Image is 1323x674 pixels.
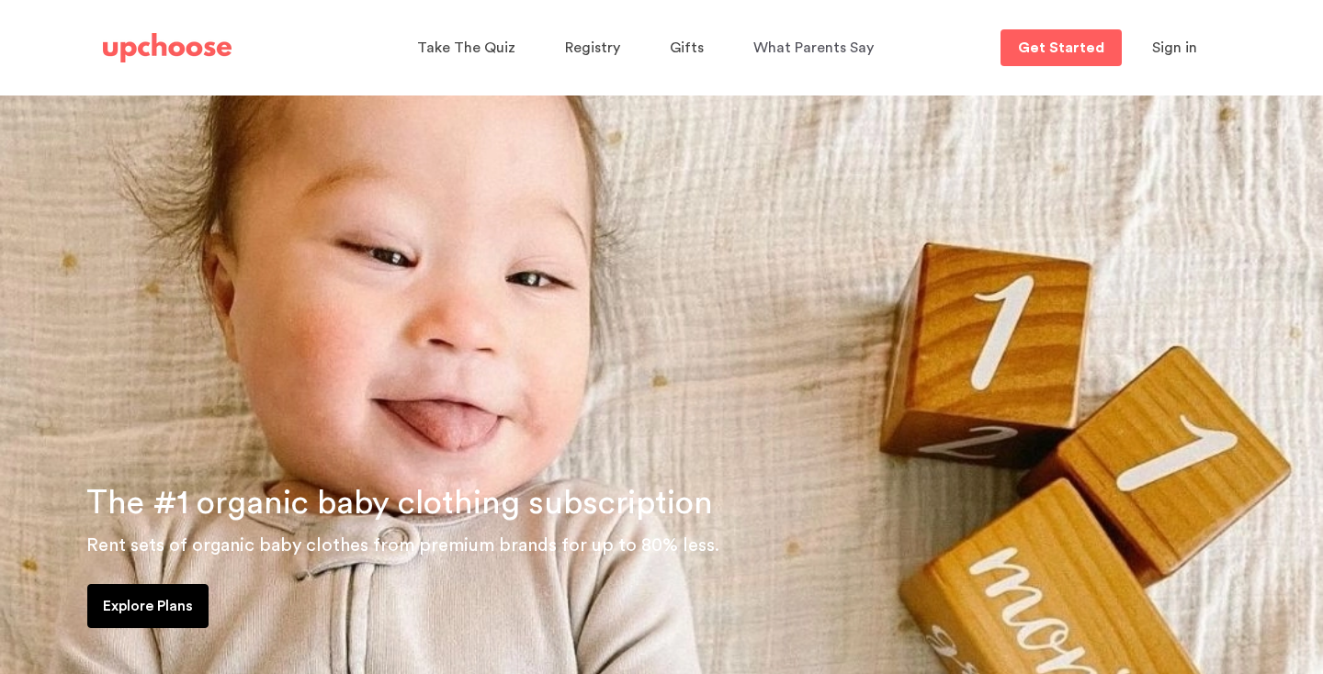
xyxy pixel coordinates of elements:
span: Sign in [1152,40,1197,55]
p: Rent sets of organic baby clothes from premium brands for up to 80% less. [86,531,1301,560]
span: Take The Quiz [417,40,515,55]
button: Sign in [1129,29,1220,66]
a: Get Started [1001,29,1122,66]
span: What Parents Say [753,40,874,55]
a: Take The Quiz [417,30,521,66]
p: Explore Plans [103,595,193,617]
a: Explore Plans [87,584,209,628]
img: UpChoose [103,33,232,62]
span: Registry [565,40,620,55]
a: Gifts [670,30,709,66]
a: Registry [565,30,626,66]
a: UpChoose [103,29,232,67]
p: Get Started [1018,40,1104,55]
a: What Parents Say [753,30,879,66]
span: Gifts [670,40,704,55]
span: The #1 organic baby clothing subscription [86,487,713,520]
